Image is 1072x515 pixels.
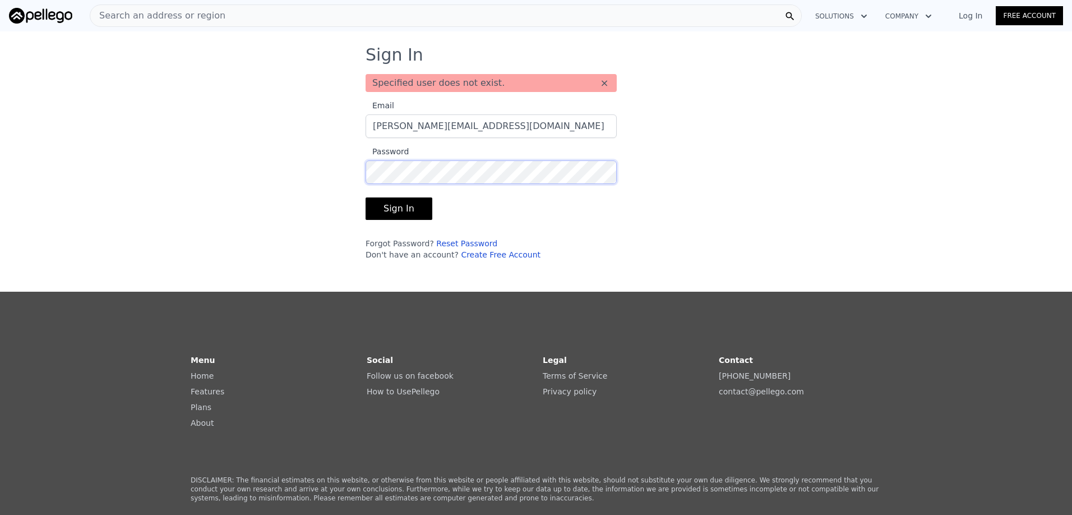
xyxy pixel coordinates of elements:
h3: Sign In [366,45,706,65]
a: Plans [191,403,211,412]
button: Sign In [366,197,432,220]
input: Password [366,160,617,184]
strong: Contact [719,356,753,365]
a: Free Account [996,6,1063,25]
div: Forgot Password? Don't have an account? [366,238,617,260]
span: Password [366,147,409,156]
span: Search an address or region [90,9,225,22]
a: Terms of Service [543,371,607,380]
a: How to UsePellego [367,387,440,396]
strong: Social [367,356,393,365]
a: About [191,419,214,427]
button: × [599,77,610,89]
a: contact@pellego.com [719,387,804,396]
a: Features [191,387,224,396]
div: Specified user does not exist. [366,74,617,92]
button: Company [876,6,941,26]
a: Create Free Account [461,250,540,259]
a: [PHONE_NUMBER] [719,371,791,380]
a: Home [191,371,214,380]
a: Log In [945,10,996,21]
button: Solutions [806,6,876,26]
a: Privacy policy [543,387,597,396]
span: Email [366,101,394,110]
img: Pellego [9,8,72,24]
a: Follow us on facebook [367,371,454,380]
input: Email [366,114,617,138]
strong: Menu [191,356,215,365]
a: Reset Password [436,239,497,248]
strong: Legal [543,356,567,365]
p: DISCLAIMER: The financial estimates on this website, or otherwise from this website or people aff... [191,476,881,503]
